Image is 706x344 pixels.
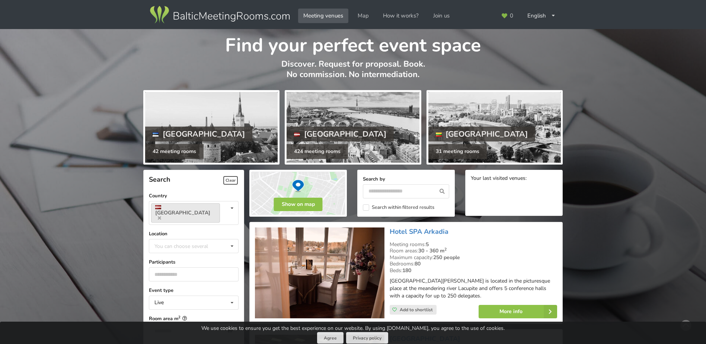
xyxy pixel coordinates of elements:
button: Show on map [274,198,323,211]
label: Search within filtered results [363,204,434,211]
a: More info [479,305,557,318]
img: Show on map [249,170,347,217]
strong: 80 [415,260,421,267]
button: Agree [317,332,344,344]
span: 0 [510,13,513,19]
div: Meeting rooms: [390,241,557,248]
a: Hotel SPA Arkadia [390,227,448,236]
label: Event type [149,287,239,294]
a: [GEOGRAPHIC_DATA] 424 meeting rooms [285,90,421,165]
span: Clear [223,176,238,185]
strong: 5 [426,241,429,248]
p: Discover. Request for proposal. Book. No commission. No intermediation. [143,59,563,87]
sup: 2 [444,246,447,252]
div: Maximum capacity: [390,254,557,261]
span: Add to shortlist [400,307,433,313]
div: Beds: [390,267,557,274]
a: Map [352,9,374,23]
a: How it works? [378,9,424,23]
div: Your last visited venues: [471,175,557,182]
img: Baltic Meeting Rooms [148,4,291,25]
div: Live [154,300,164,305]
div: 424 meeting rooms [287,144,348,159]
strong: 30 - 360 m [418,247,447,254]
div: [GEOGRAPHIC_DATA] [428,127,536,141]
strong: 180 [402,267,411,274]
a: [GEOGRAPHIC_DATA] [151,203,220,223]
div: You can choose several [153,242,225,250]
label: Country [149,192,239,200]
label: Search by [363,175,449,183]
div: English [522,9,561,23]
div: [GEOGRAPHIC_DATA] [287,127,394,141]
div: 42 meeting rooms [145,144,204,159]
label: Room area m [149,315,239,322]
span: Search [149,175,170,184]
a: Privacy policy [346,332,388,344]
strong: 250 people [433,254,460,261]
h1: Find your perfect event space [143,29,563,57]
div: Bedrooms: [390,261,557,267]
a: [GEOGRAPHIC_DATA] 31 meeting rooms [427,90,563,165]
img: Hotel | Apsuciems | Hotel SPA Arkadia [255,227,384,319]
sup: 2 [178,315,181,319]
div: 31 meeting rooms [428,144,487,159]
a: [GEOGRAPHIC_DATA] 42 meeting rooms [143,90,279,165]
a: Join us [428,9,455,23]
label: Participants [149,258,239,266]
div: [GEOGRAPHIC_DATA] [145,127,252,141]
div: Room areas: [390,248,557,254]
a: Meeting venues [298,9,348,23]
label: Location [149,230,239,238]
p: [GEOGRAPHIC_DATA][PERSON_NAME] is located in the picturesque place at the meandering river Lacupi... [390,277,557,300]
